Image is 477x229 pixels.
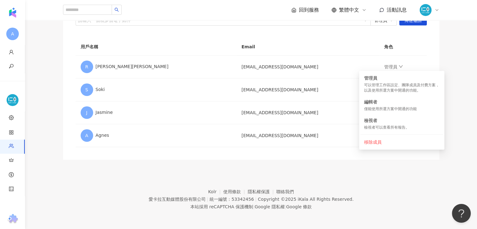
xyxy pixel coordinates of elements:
span: 傳送邀請 [404,16,422,26]
div: 統一編號：53342456 [209,197,254,202]
a: 隱私權保護 [248,189,277,194]
div: 管理員 [364,75,439,81]
span: S [85,86,88,93]
span: A [85,132,88,139]
div: 檢視者 [364,117,439,124]
span: | [255,197,257,202]
span: J [86,109,87,116]
a: 管理員 [384,64,403,69]
span: 繁體中文 [339,7,359,13]
div: 愛卡拉互動媒體股份有限公司 [148,197,205,202]
div: Soki [81,83,231,96]
span: appstore [9,126,14,140]
span: down [399,64,403,69]
span: | [253,204,255,209]
span: 活動訊息 [387,7,407,13]
button: 傳送邀請 [399,15,427,25]
img: %E8%97%8D%E8%89%B2logo%EF%BC%88%E6%A9%98%E8%89%B2%EF%BC%89-12.png [7,94,19,106]
span: | [207,197,208,202]
span: search [114,8,119,12]
th: Email [236,38,379,56]
td: [EMAIL_ADDRESS][DOMAIN_NAME] [236,124,379,147]
td: [EMAIL_ADDRESS][DOMAIN_NAME] [236,101,379,124]
span: A [11,30,14,37]
img: %E8%97%8D%E8%89%B2logo%EF%BC%88%E6%A9%98%E8%89%B2%EF%BC%89-12.png [420,4,432,16]
span: | [285,204,286,209]
span: calculator [9,183,14,197]
img: logo icon [8,8,18,18]
a: iKala [298,197,308,202]
a: Kolr [208,189,223,194]
a: 回到服務 [291,7,319,13]
div: Copyright © 2025 All Rights Reserved. [258,197,353,202]
div: Agnes [81,129,231,142]
span: user [9,46,14,60]
a: Google 隱私權 [255,204,285,209]
span: R [85,63,88,70]
iframe: Help Scout Beacon - Open [452,204,471,223]
span: 回到服務 [299,7,319,13]
a: Google 條款 [286,204,312,209]
span: dollar [9,168,14,183]
td: [EMAIL_ADDRESS][DOMAIN_NAME] [236,56,379,78]
img: chrome extension [7,214,19,224]
div: 編輯者 [364,99,439,105]
div: 可以管理工作區設定、團隊成員及付費方案，以及使用所選方案中開通的功能。 [364,83,439,93]
span: 本站採用 reCAPTCHA 保護機制 [190,203,312,210]
div: 移除成員 [364,139,439,146]
th: 角色 [379,38,427,56]
div: Jasmine [81,106,231,119]
td: [EMAIL_ADDRESS][DOMAIN_NAME] [236,78,379,101]
th: 用戶名稱 [76,38,236,56]
div: 僅能使用所選方案中開通的功能 [364,106,439,112]
div: 檢視者可以查看所有報告。 [364,125,439,130]
a: 聯絡我們 [276,189,294,194]
a: 使用條款 [223,189,248,194]
span: key [9,60,14,74]
div: [PERSON_NAME][PERSON_NAME] [81,61,231,73]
